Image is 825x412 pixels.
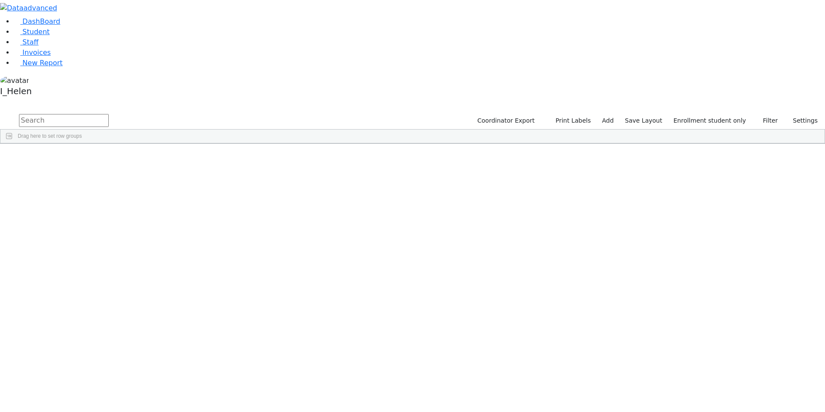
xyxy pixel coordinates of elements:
[752,114,782,127] button: Filter
[14,28,50,36] a: Student
[782,114,822,127] button: Settings
[14,17,60,25] a: DashBoard
[545,114,595,127] button: Print Labels
[14,48,51,57] a: Invoices
[598,114,617,127] a: Add
[22,38,38,46] span: Staff
[621,114,666,127] button: Save Layout
[670,114,750,127] label: Enrollment student only
[22,59,63,67] span: New Report
[18,133,82,139] span: Drag here to set row groups
[14,38,38,46] a: Staff
[19,114,109,127] input: Search
[22,28,50,36] span: Student
[22,17,60,25] span: DashBoard
[472,114,538,127] button: Coordinator Export
[14,59,63,67] a: New Report
[22,48,51,57] span: Invoices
